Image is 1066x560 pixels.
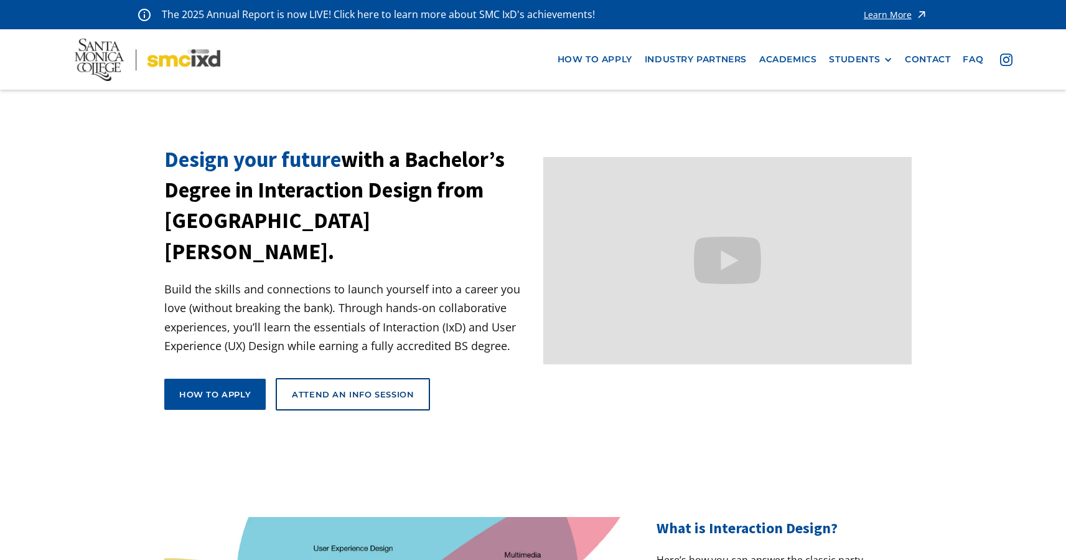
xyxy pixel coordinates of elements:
a: Attend an Info Session [276,378,430,411]
a: faq [956,48,989,71]
span: Design your future [164,146,341,173]
a: Academics [753,48,823,71]
img: icon - information - alert [138,8,151,21]
iframe: Design your future with a Bachelor's Degree in Interaction Design from Santa Monica College [543,157,912,364]
div: Learn More [864,11,912,19]
img: icon - instagram [1000,54,1012,66]
div: STUDENTS [829,54,880,65]
a: Learn More [864,6,928,23]
h1: with a Bachelor’s Degree in Interaction Design from [GEOGRAPHIC_DATA][PERSON_NAME]. [164,145,533,267]
p: The 2025 Annual Report is now LIVE! Click here to learn more about SMC IxD's achievements! [162,6,596,23]
a: how to apply [551,48,638,71]
a: How to apply [164,379,266,410]
h2: What is Interaction Design? [657,517,902,539]
p: Build the skills and connections to launch yourself into a career you love (without breaking the ... [164,280,533,356]
div: How to apply [179,389,251,400]
a: industry partners [638,48,753,71]
div: Attend an Info Session [292,389,414,400]
a: contact [899,48,956,71]
div: STUDENTS [829,54,892,65]
img: icon - arrow - alert [915,6,928,23]
img: Santa Monica College - SMC IxD logo [75,39,220,82]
